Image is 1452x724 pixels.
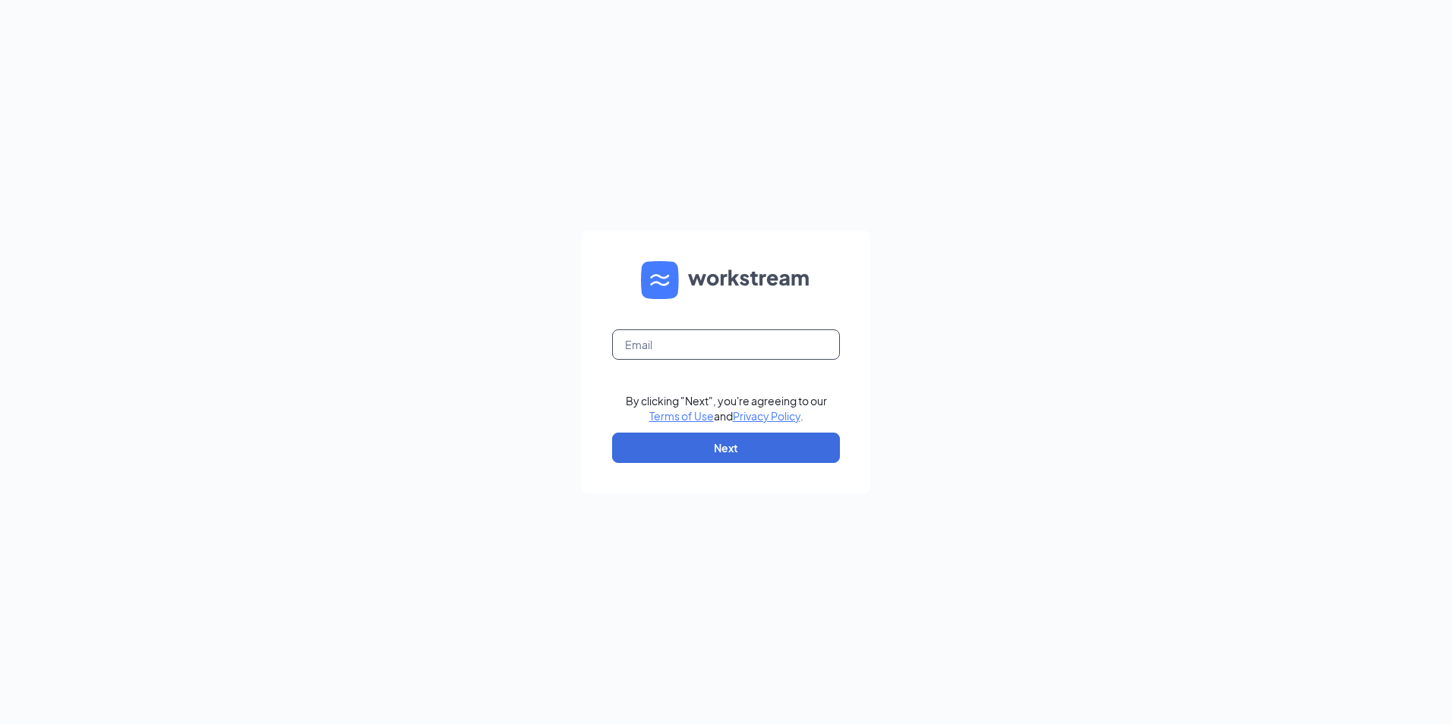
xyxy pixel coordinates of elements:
img: WS logo and Workstream text [641,261,811,299]
a: Privacy Policy [733,409,800,423]
a: Terms of Use [649,409,714,423]
button: Next [612,433,840,463]
div: By clicking "Next", you're agreeing to our and . [626,393,827,423]
input: Email [612,329,840,360]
